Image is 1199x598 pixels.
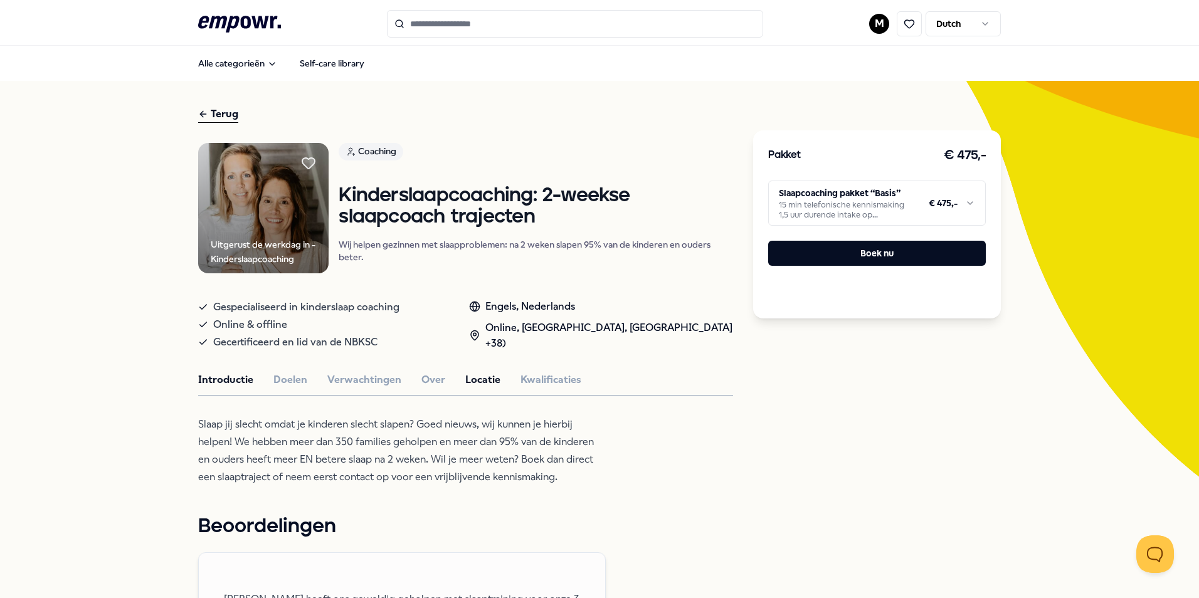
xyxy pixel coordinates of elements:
[387,10,763,38] input: Search for products, categories or subcategories
[188,51,374,76] nav: Main
[188,51,287,76] button: Alle categorieën
[198,372,253,388] button: Introductie
[198,511,733,542] h1: Beoordelingen
[520,372,581,388] button: Kwalificaties
[198,416,606,486] p: Slaap jij slecht omdat je kinderen slecht slapen? Goed nieuws, wij kunnen je hierbij helpen! We h...
[198,143,329,273] img: Product Image
[339,143,733,165] a: Coaching
[339,143,403,160] div: Coaching
[421,372,445,388] button: Over
[290,51,374,76] a: Self-care library
[768,147,801,164] h3: Pakket
[273,372,307,388] button: Doelen
[327,372,401,388] button: Verwachtingen
[944,145,986,165] h3: € 475,-
[213,298,399,316] span: Gespecialiseerd in kinderslaap coaching
[1136,535,1174,573] iframe: Help Scout Beacon - Open
[211,238,329,266] div: Uitgerust de werkdag in - Kinderslaapcoaching
[339,238,733,263] p: Wij helpen gezinnen met slaapproblemen: na 2 weken slapen 95% van de kinderen en ouders beter.
[198,106,238,123] div: Terug
[339,185,733,228] h1: Kinderslaapcoaching: 2-weekse slaapcoach trajecten
[469,320,734,352] div: Online, [GEOGRAPHIC_DATA], [GEOGRAPHIC_DATA] +38)
[213,333,378,351] span: Gecertificeerd en lid van de NBKSC
[213,316,287,333] span: Online & offline
[768,241,986,266] button: Boek nu
[469,298,734,315] div: Engels, Nederlands
[869,14,889,34] button: M
[465,372,500,388] button: Locatie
